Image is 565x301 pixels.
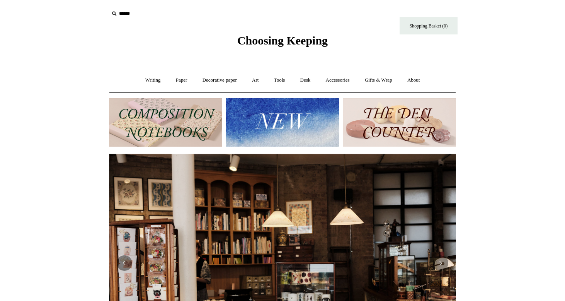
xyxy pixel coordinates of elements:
span: Choosing Keeping [237,34,328,47]
img: The Deli Counter [343,98,456,147]
button: Previous [117,255,132,271]
a: Art [245,70,265,91]
a: Desk [293,70,318,91]
a: Choosing Keeping [237,40,328,46]
a: Gifts & Wrap [358,70,399,91]
a: Tools [267,70,292,91]
a: Decorative paper [196,70,244,91]
a: Writing [138,70,168,91]
a: About [400,70,427,91]
img: New.jpg__PID:f73bdf93-380a-4a35-bcfe-7823039498e1 [226,98,339,147]
a: Shopping Basket (0) [400,17,458,34]
button: Next [433,255,448,271]
a: Paper [169,70,194,91]
img: 202302 Composition ledgers.jpg__PID:69722ee6-fa44-49dd-a067-31375e5d54ec [109,98,222,147]
a: Accessories [319,70,357,91]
